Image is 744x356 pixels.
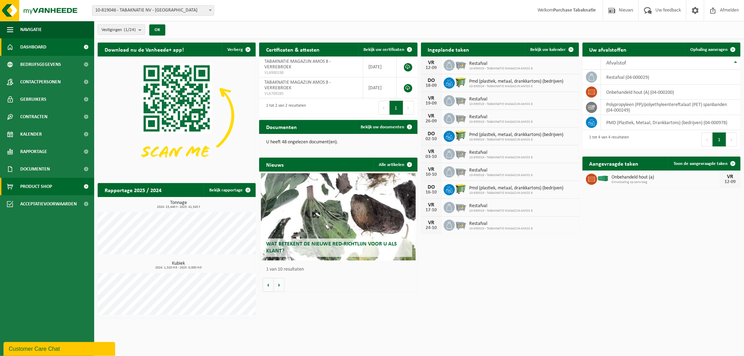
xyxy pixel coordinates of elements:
[586,132,629,147] div: 1 tot 4 van 4 resultaten
[469,84,564,89] span: 10-939319 - TABAKNATIE MAGAZIJN AMOS 8
[378,101,390,115] button: Previous
[424,149,438,154] div: VR
[469,227,533,231] span: 10-939319 - TABAKNATIE MAGAZIJN AMOS 8
[469,203,533,209] span: Restafval
[469,209,533,213] span: 10-939319 - TABAKNATIE MAGAZIJN AMOS 8
[424,96,438,101] div: VR
[101,205,256,209] span: 2024: 23,440 t - 2025: 41,545 t
[363,77,397,98] td: [DATE]
[101,266,256,270] span: 2024: 1,320 m3 - 2025: 0,000 m3
[455,183,467,195] img: WB-0660-HPE-GN-50
[355,120,417,134] a: Bekijk uw documenten
[583,157,646,170] h2: Aangevraagde taken
[424,119,438,124] div: 26-09
[227,47,243,52] span: Verberg
[20,56,61,73] span: Bedrijfsgegevens
[469,173,533,177] span: 10-939319 - TABAKNATIE MAGAZIJN AMOS 8
[612,180,720,184] span: Omwisseling op aanvraag
[264,70,358,76] span: VLA900198
[92,6,214,15] span: 10-819046 - TABAKNATIE NV - ANTWERPEN
[612,175,720,180] span: Onbehandeld hout (a)
[424,202,438,208] div: VR
[525,43,578,56] a: Bekijk uw kalender
[98,43,191,56] h2: Download nu de Vanheede+ app!
[424,83,438,88] div: 18-09
[601,115,741,130] td: PMD (Plastiek, Metaal, Drankkartons) (bedrijven) (04-000978)
[20,178,52,195] span: Product Shop
[98,183,168,197] h2: Rapportage 2025 / 2024
[266,241,397,253] span: Wat betekent de nieuwe RED-richtlijn voor u als klant?
[264,80,331,91] span: TABAKNATIE MAGAZIJN AMOS 8 - VERREBROEK
[583,43,634,56] h2: Uw afvalstoffen
[20,73,61,91] span: Contactpersonen
[274,278,285,292] button: Volgende
[20,195,77,213] span: Acceptatievoorwaarden
[259,43,326,56] h2: Certificaten & attesten
[98,24,145,35] button: Vestigingen(1/24)
[723,174,737,180] div: VR
[424,220,438,226] div: VR
[674,161,728,166] span: Toon de aangevraagde taken
[606,60,626,66] span: Afvalstof
[20,108,47,126] span: Contracten
[92,5,214,16] span: 10-819046 - TABAKNATIE NV - ANTWERPEN
[469,168,533,173] span: Restafval
[723,180,737,184] div: 12-09
[601,70,741,85] td: restafval (04-000029)
[424,184,438,190] div: DO
[469,132,564,138] span: Pmd (plastiek, metaal, drankkartons) (bedrijven)
[3,341,117,356] iframe: chat widget
[222,43,255,56] button: Verberg
[469,156,533,160] span: 10-939319 - TABAKNATIE MAGAZIJN AMOS 8
[266,140,410,145] p: U heeft 48 ongelezen document(en).
[263,100,306,115] div: 1 tot 2 van 2 resultaten
[204,183,255,197] a: Bekijk rapportage
[264,91,358,97] span: VLA709285
[124,28,136,32] count: (1/24)
[424,137,438,142] div: 02-10
[390,101,403,115] button: 1
[98,56,256,175] img: Download de VHEPlus App
[361,125,405,129] span: Bekijk uw documenten
[424,101,438,106] div: 19-09
[364,47,405,52] span: Bekijk uw certificaten
[149,24,165,36] button: OK
[363,56,397,77] td: [DATE]
[701,132,713,146] button: Previous
[726,132,737,146] button: Next
[455,219,467,230] img: WB-2500-GAL-GY-01
[455,94,467,106] img: WB-2500-GAL-GY-01
[469,120,533,124] span: 10-939319 - TABAKNATIE MAGAZIJN AMOS 8
[259,120,304,134] h2: Documenten
[455,59,467,70] img: WB-2500-GAL-GY-01
[530,47,566,52] span: Bekijk uw kalender
[259,158,291,171] h2: Nieuws
[597,175,609,182] img: HK-XC-40-GN-00
[424,154,438,159] div: 03-10
[374,158,417,172] a: Alle artikelen
[469,221,533,227] span: Restafval
[261,173,416,260] a: Wat betekent de nieuwe RED-richtlijn voor u als klant?
[263,278,274,292] button: Vorige
[20,91,46,108] span: Gebruikers
[469,191,564,195] span: 10-939319 - TABAKNATIE MAGAZIJN AMOS 8
[455,130,467,142] img: WB-0660-HPE-GN-50
[424,113,438,119] div: VR
[713,132,726,146] button: 1
[424,172,438,177] div: 10-10
[424,131,438,137] div: DO
[20,160,50,178] span: Documenten
[685,43,740,56] a: Ophaling aanvragen
[424,60,438,66] div: VR
[358,43,417,56] a: Bekijk uw certificaten
[668,157,740,171] a: Toon de aangevraagde taken
[403,101,414,115] button: Next
[424,226,438,230] div: 24-10
[266,267,414,272] p: 1 van 10 resultaten
[101,200,256,209] h3: Tonnage
[469,102,533,106] span: 10-939319 - TABAKNATIE MAGAZIJN AMOS 8
[469,114,533,120] span: Restafval
[20,38,46,56] span: Dashboard
[264,59,331,70] span: TABAKNATIE MAGAZIJN AMOS 8 - VERREBROEK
